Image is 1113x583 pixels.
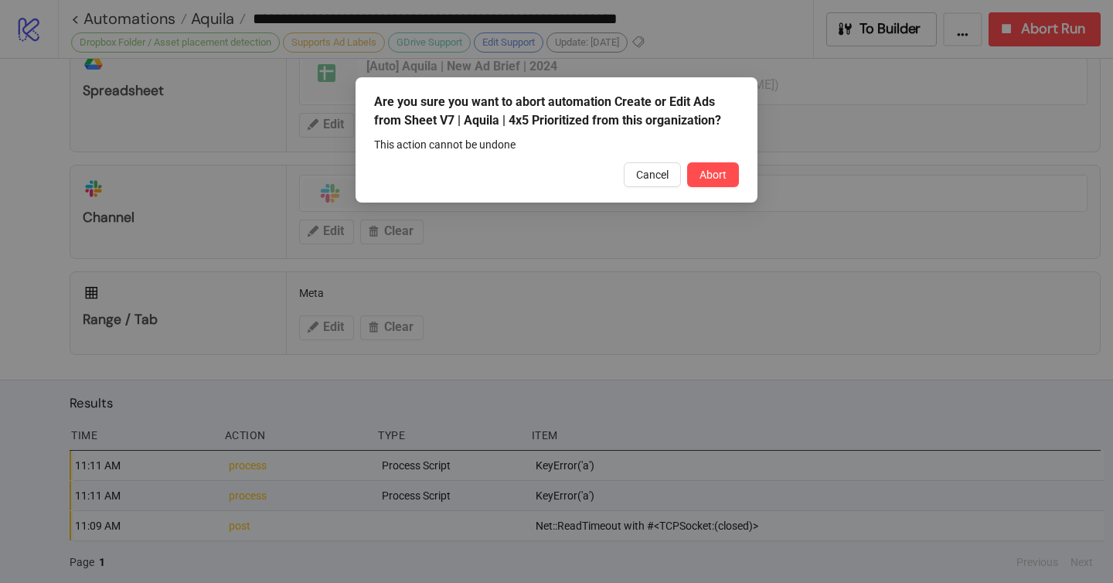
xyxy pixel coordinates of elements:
[687,162,739,187] button: Abort
[374,136,739,153] div: This action cannot be undone
[624,162,681,187] button: Cancel
[636,169,669,181] span: Cancel
[699,169,727,181] span: Abort
[374,93,739,130] div: Are you sure you want to abort automation Create or Edit Ads from Sheet V7 | Aquila | 4x5 Priorit...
